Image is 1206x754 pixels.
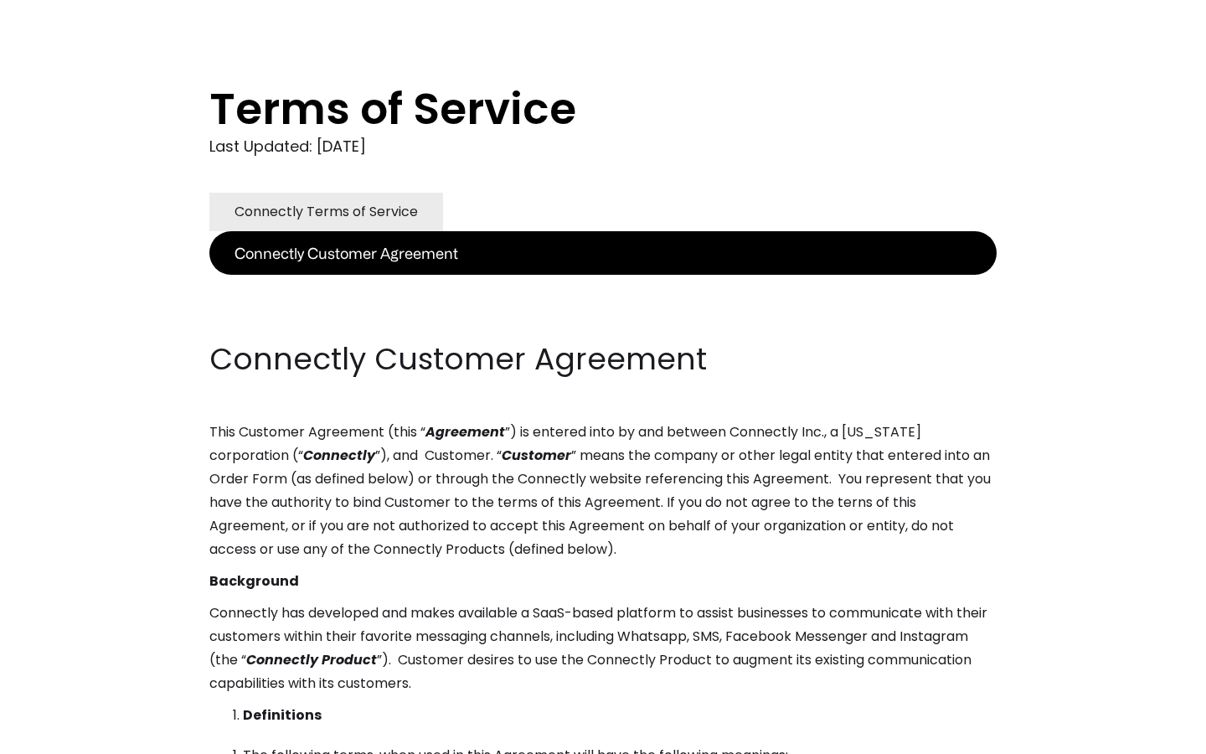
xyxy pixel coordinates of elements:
[209,421,997,561] p: This Customer Agreement (this “ ”) is entered into by and between Connectly Inc., a [US_STATE] co...
[209,571,299,591] strong: Background
[209,602,997,695] p: Connectly has developed and makes available a SaaS-based platform to assist businesses to communi...
[502,446,571,465] em: Customer
[246,650,377,669] em: Connectly Product
[234,200,418,224] div: Connectly Terms of Service
[425,422,505,442] em: Agreement
[209,275,997,298] p: ‍
[209,338,997,380] h2: Connectly Customer Agreement
[209,307,997,330] p: ‍
[243,705,322,725] strong: Definitions
[234,241,458,265] div: Connectly Customer Agreement
[209,134,997,159] div: Last Updated: [DATE]
[17,723,100,748] aside: Language selected: English
[209,84,930,134] h1: Terms of Service
[33,725,100,748] ul: Language list
[303,446,375,465] em: Connectly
